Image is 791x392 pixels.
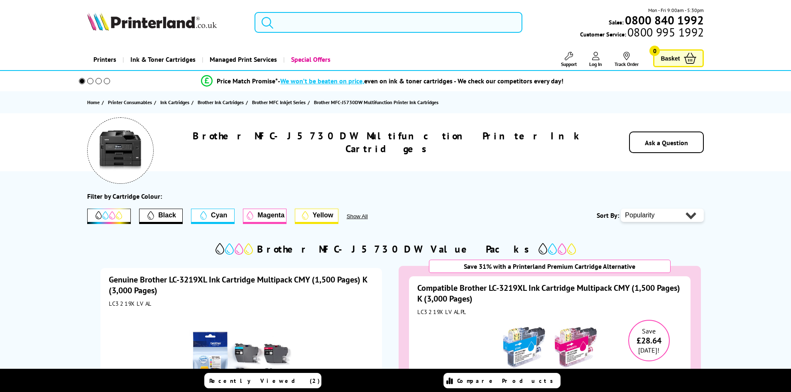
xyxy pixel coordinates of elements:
[283,49,337,70] a: Special Offers
[179,129,598,155] h1: Brother MFC-J5730DW Multifunction Printer Ink Cartridges
[417,308,682,316] div: LC3219XLVALPL
[252,98,308,107] a: Brother MFC Inkjet Series
[645,139,688,147] a: Ask a Question
[278,77,563,85] div: - even on ink & toner cartridges - We check our competitors every day!
[198,98,244,107] span: Brother Ink Cartridges
[314,99,438,105] span: Brother MFC-J5730DW Multifunction Printer Ink Cartridges
[580,28,704,38] span: Customer Service:
[429,260,671,273] div: Save 31% with a Printerland Premium Cartridge Alternative
[109,300,374,307] div: LC3219XLVAL
[109,274,367,296] a: Genuine Brother LC-3219XL Ink Cartridge Multipack CMY (1,500 Pages) K (3,000 Pages)
[626,28,704,36] span: 0800 995 1992
[198,98,246,107] a: Brother Ink Cartridges
[625,12,704,28] b: 0800 840 1992
[653,49,704,67] a: Basket 0
[642,327,656,335] span: Save
[202,49,283,70] a: Managed Print Services
[280,77,364,85] span: We won’t be beaten on price,
[108,98,152,107] span: Printer Consumables
[561,61,577,67] span: Support
[313,212,333,219] span: Yellow
[648,6,704,14] span: Mon - Fri 9:00am - 5:30pm
[561,52,577,67] a: Support
[417,282,680,304] a: Compatible Brother LC-3219XL Ink Cartridge Multipack CMY (1,500 Pages) K (3,000 Pages)
[661,53,680,64] span: Basket
[629,335,669,346] span: £28.64
[122,49,202,70] a: Ink & Toner Cartridges
[139,209,183,224] button: Filter by Black
[108,98,154,107] a: Printer Consumables
[217,77,278,85] span: Price Match Promise*
[160,98,189,107] span: Ink Cartridges
[87,12,217,31] img: Printerland Logo
[243,209,287,224] button: Magenta
[87,12,245,32] a: Printerland Logo
[638,346,659,354] span: [DATE]!
[87,98,102,107] a: Home
[211,212,227,219] span: Cyan
[597,211,619,219] span: Sort By:
[649,46,660,56] span: 0
[295,209,338,224] button: Yellow
[130,49,196,70] span: Ink & Toner Cartridges
[87,192,162,200] div: Filter by Cartridge Colour:
[615,52,639,67] a: Track Order
[87,49,122,70] a: Printers
[257,212,284,219] span: Magenta
[609,18,624,26] span: Sales:
[589,52,602,67] a: Log In
[191,209,235,224] button: Cyan
[160,98,191,107] a: Ink Cartridges
[68,74,698,88] li: modal_Promise
[204,373,321,388] a: Recently Viewed (2)
[347,213,390,219] button: Show All
[100,130,141,171] img: Brother MFC-J5730DW Multifunction Printer Ink Cartridges
[589,61,602,67] span: Log In
[209,377,320,385] span: Recently Viewed (2)
[252,98,306,107] span: Brother MFC Inkjet Series
[443,373,561,388] a: Compare Products
[158,212,176,219] span: Black
[257,243,534,256] h2: Brother MFC-J5730DW Value Packs
[457,377,558,385] span: Compare Products
[624,16,704,24] a: 0800 840 1992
